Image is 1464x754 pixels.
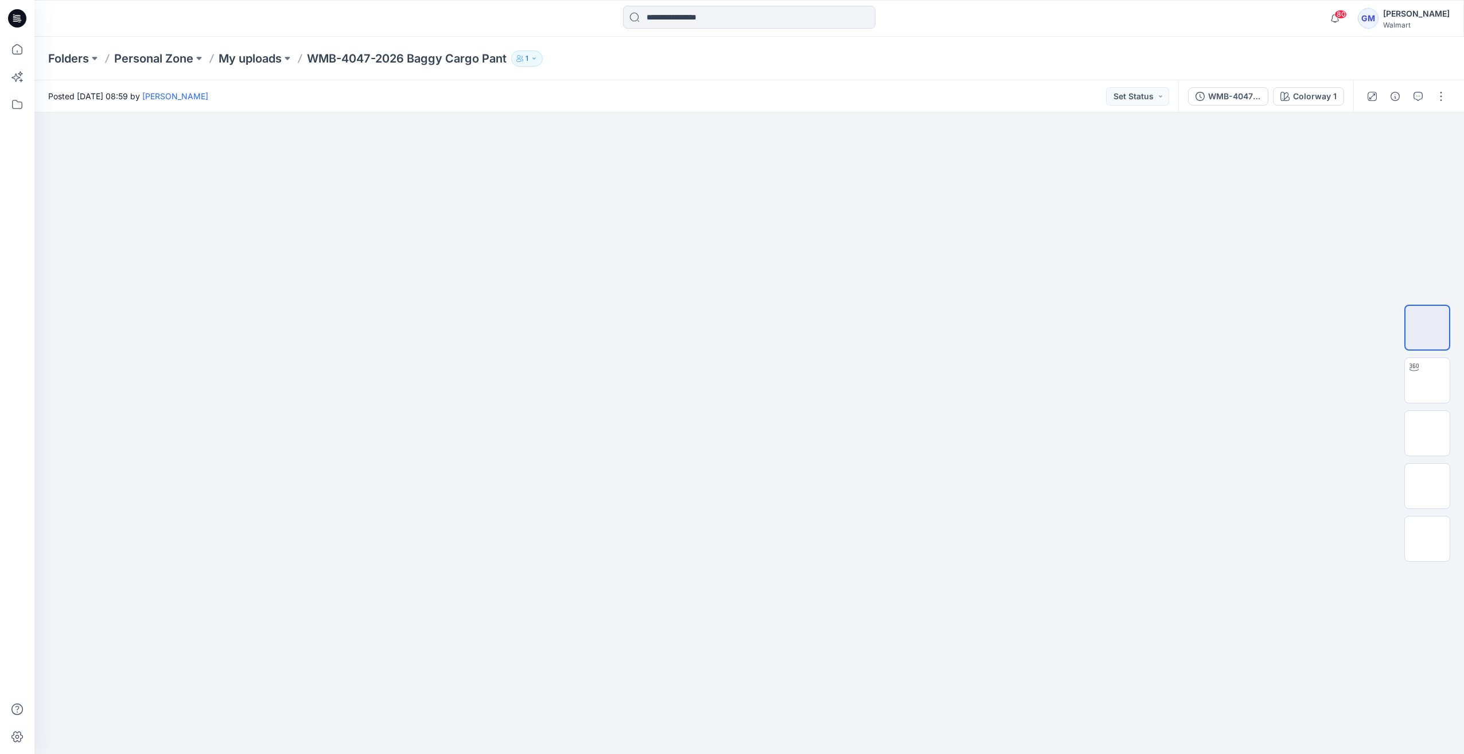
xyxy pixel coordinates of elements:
[1383,7,1450,21] div: [PERSON_NAME]
[48,50,89,67] a: Folders
[1293,90,1337,103] div: Colorway 1
[1358,8,1379,29] div: GM
[1386,87,1404,106] button: Details
[1208,90,1261,103] div: WMB-4047-2026 Baggy Cargo Pant_Softsilver
[1383,21,1450,29] div: Walmart
[142,91,208,101] a: [PERSON_NAME]
[1334,10,1347,19] span: 80
[219,50,282,67] a: My uploads
[511,50,543,67] button: 1
[114,50,193,67] a: Personal Zone
[307,50,507,67] p: WMB-4047-2026 Baggy Cargo Pant
[48,90,208,102] span: Posted [DATE] 08:59 by
[1188,87,1268,106] button: WMB-4047-2026 Baggy Cargo Pant_Softsilver
[525,52,528,65] p: 1
[1273,87,1344,106] button: Colorway 1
